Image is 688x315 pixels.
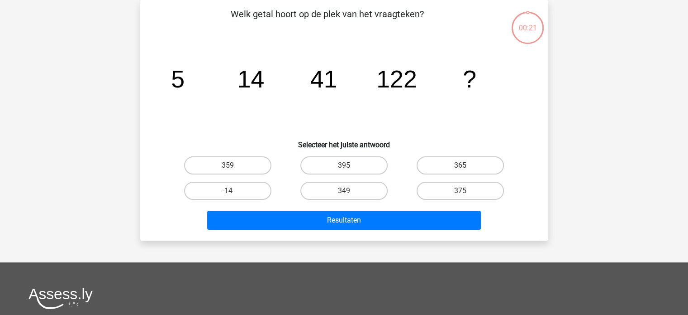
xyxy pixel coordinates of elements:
[171,65,185,92] tspan: 5
[28,288,93,309] img: Assessly logo
[511,11,545,34] div: 00:21
[207,211,481,230] button: Resultaten
[300,156,388,174] label: 395
[310,65,337,92] tspan: 41
[155,7,500,34] p: Welk getal hoort op de plek van het vraagteken?
[155,133,534,149] h6: Selecteer het juiste antwoord
[184,182,271,200] label: -14
[463,65,476,92] tspan: ?
[376,65,417,92] tspan: 122
[417,182,504,200] label: 375
[237,65,264,92] tspan: 14
[417,156,504,174] label: 365
[184,156,271,174] label: 359
[300,182,388,200] label: 349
